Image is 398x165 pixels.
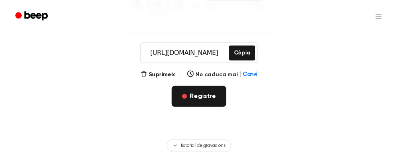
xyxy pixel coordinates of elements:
font: Suprimeix [149,72,175,77]
font: Historial de gravacions [178,143,226,148]
a: Bip [10,8,55,24]
button: No caduca mai|Canvi [187,71,257,79]
button: Obre el menú [369,6,388,26]
font: | [239,72,241,77]
button: Suprimeix [141,71,175,79]
font: | [180,71,183,78]
button: Registre [172,86,227,107]
font: Còpia [234,50,250,56]
button: Còpia [229,46,255,61]
button: Historial de gravacions [167,139,231,152]
font: No caduca mai [195,72,238,77]
font: Registre [190,93,216,100]
font: Canvi [243,72,257,77]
